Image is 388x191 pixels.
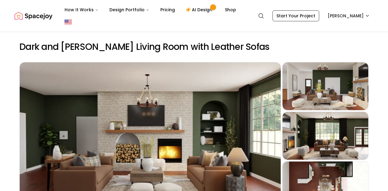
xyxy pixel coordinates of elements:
[105,4,154,16] button: Design Portfolio
[60,4,103,16] button: How It Works
[15,10,52,22] a: Spacejoy
[65,18,72,26] img: United States
[156,4,180,16] a: Pricing
[19,41,369,52] h2: Dark and [PERSON_NAME] Living Room with Leather Sofas
[181,4,219,16] a: AI Design
[273,10,319,21] a: Start Your Project
[220,4,241,16] a: Shop
[60,4,241,16] nav: Main
[324,10,373,21] button: [PERSON_NAME]
[15,10,52,22] img: Spacejoy Logo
